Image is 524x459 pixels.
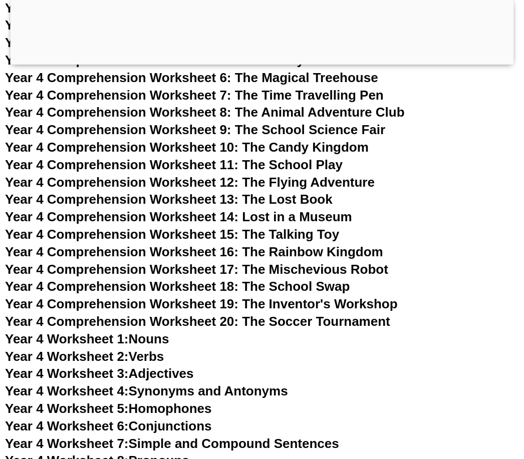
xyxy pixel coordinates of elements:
[5,349,164,364] a: Year 4 Worksheet 2:Verbs
[5,436,129,451] span: Year 4 Worksheet 7:
[5,175,375,190] a: Year 4 Comprehension Worksheet 12: The Flying Adventure
[5,331,169,346] a: Year 4 Worksheet 1:Nouns
[5,157,343,172] a: Year 4 Comprehension Worksheet 11: The School Play
[5,244,383,259] a: Year 4 Comprehension Worksheet 16: The Rainbow Kingdom
[5,314,390,329] a: Year 4 Comprehension Worksheet 20: The Soccer Tournament
[5,383,288,398] a: Year 4 Worksheet 4:Synonyms and Antonyms
[352,346,524,459] iframe: Chat Widget
[5,349,129,364] span: Year 4 Worksheet 2:
[5,105,405,120] a: Year 4 Comprehension Worksheet 8: The Animal Adventure Club
[5,53,369,68] a: Year 4 Comprehension Worksheet 5: The Woolly Mammoth
[5,122,385,137] a: Year 4 Comprehension Worksheet 9: The School Science Fair
[5,366,129,381] span: Year 4 Worksheet 3:
[5,401,129,416] span: Year 4 Worksheet 5:
[5,383,129,398] span: Year 4 Worksheet 4:
[5,1,327,16] a: Year 4 Comprehension Worksheet 2: Ancient Aztecs
[5,192,333,207] a: Year 4 Comprehension Worksheet 13: The Lost Book
[5,35,311,50] a: Year 4 Comprehension Worksheet 4: Lost in Time
[5,331,129,346] span: Year 4 Worksheet 1:
[5,366,194,381] a: Year 4 Worksheet 3:Adjectives
[5,296,398,311] a: Year 4 Comprehension Worksheet 19: The Inventor's Workshop
[5,436,339,451] a: Year 4 Worksheet 7:Simple and Compound Sentences
[5,227,339,242] a: Year 4 Comprehension Worksheet 15: The Talking Toy
[5,18,310,33] a: Year 4 Comprehension Worksheet 3: Barbie Land
[5,279,350,294] a: Year 4 Comprehension Worksheet 18: The School Swap
[5,70,378,85] a: Year 4 Comprehension Worksheet 6: The Magical Treehouse
[5,209,352,224] a: Year 4 Comprehension Worksheet 14: Lost in a Museum
[5,262,388,277] a: Year 4 Comprehension Worksheet 17: The Mischevious Robot
[5,418,129,433] span: Year 4 Worksheet 6:
[5,401,212,416] a: Year 4 Worksheet 5:Homophones
[5,418,212,433] a: Year 4 Worksheet 6:Conjunctions
[5,88,384,103] a: Year 4 Comprehension Worksheet 7: The Time Travelling Pen
[5,140,369,155] a: Year 4 Comprehension Worksheet 10: The Candy Kingdom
